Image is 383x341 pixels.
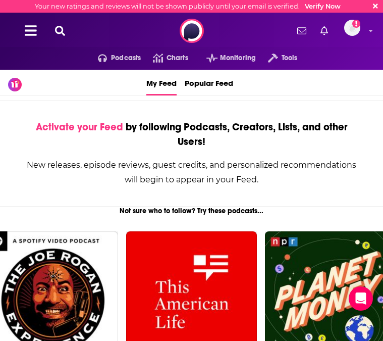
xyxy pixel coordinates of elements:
[194,50,256,66] button: open menu
[185,72,233,94] span: Popular Feed
[185,70,233,95] a: Popular Feed
[344,20,360,36] span: Logged in as charlottestone
[305,3,341,10] a: Verify Now
[220,51,256,65] span: Monitoring
[344,20,366,42] a: Logged in as charlottestone
[349,286,373,311] div: Open Intercom Messenger
[344,20,360,36] img: User Profile
[256,50,297,66] button: open menu
[146,70,177,95] a: My Feed
[141,50,188,66] a: Charts
[180,19,204,43] img: Podchaser - Follow, Share and Rate Podcasts
[282,51,298,65] span: Tools
[111,51,141,65] span: Podcasts
[86,50,141,66] button: open menu
[35,3,341,10] div: Your new ratings and reviews will not be shown publicly until your email is verified.
[25,158,358,187] div: New releases, episode reviews, guest credits, and personalized recommendations will begin to appe...
[146,72,177,94] span: My Feed
[36,121,123,133] span: Activate your Feed
[167,51,188,65] span: Charts
[293,22,310,39] a: Show notifications dropdown
[352,20,360,28] svg: Email not verified
[25,120,358,149] div: by following Podcasts, Creators, Lists, and other Users!
[316,22,332,39] a: Show notifications dropdown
